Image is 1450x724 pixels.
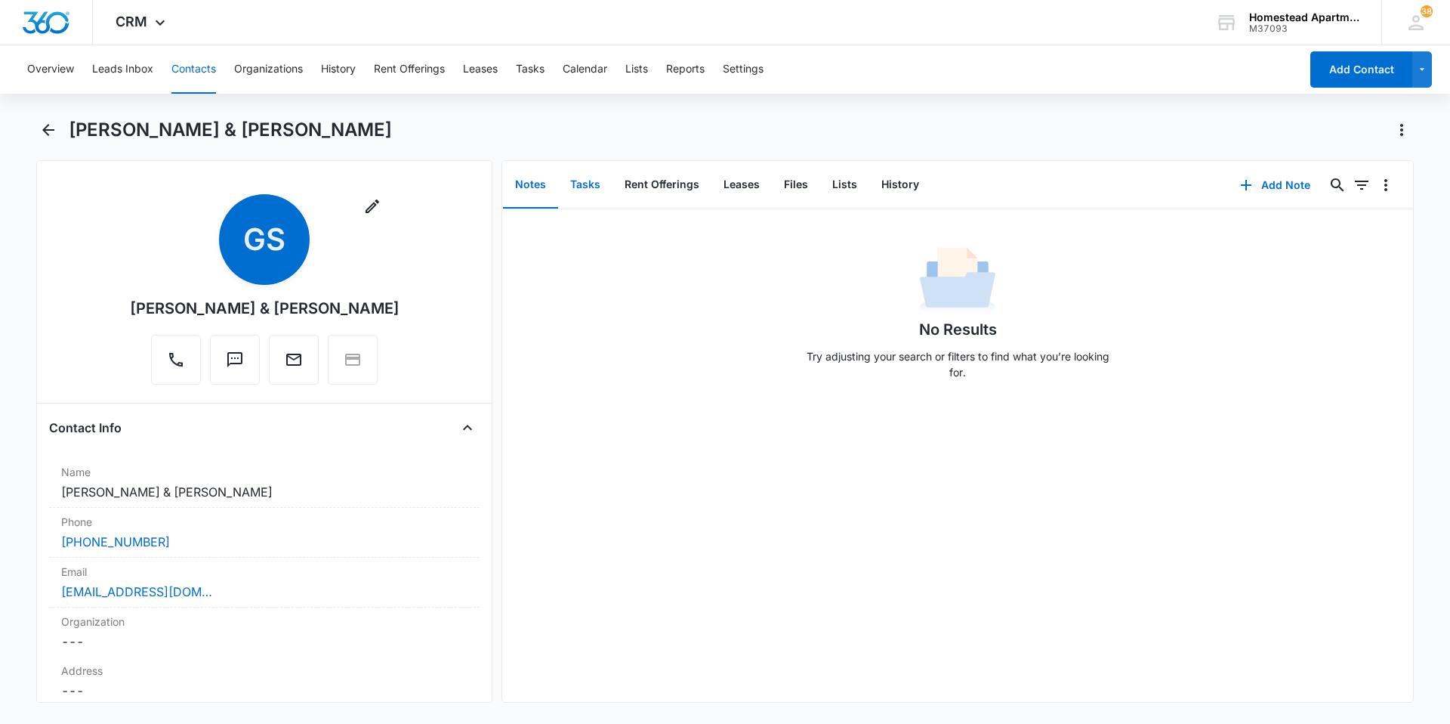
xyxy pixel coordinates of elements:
button: Actions [1390,118,1414,142]
dd: --- [61,633,467,651]
button: Rent Offerings [612,162,711,209]
button: Notes [503,162,558,209]
div: Email[EMAIL_ADDRESS][DOMAIN_NAME] [49,558,480,608]
div: Address--- [49,657,480,707]
button: Reports [666,45,705,94]
button: Tasks [516,45,545,94]
span: GS [219,194,310,285]
button: Overview [27,45,74,94]
h1: No Results [919,318,997,341]
div: Phone[PHONE_NUMBER] [49,508,480,558]
button: Lists [625,45,648,94]
div: Name[PERSON_NAME] & [PERSON_NAME] [49,458,480,508]
p: Try adjusting your search or filters to find what you’re looking for. [799,348,1116,380]
span: 38 [1421,5,1433,17]
a: Text [210,358,260,371]
button: Leads Inbox [92,45,153,94]
button: Call [151,335,201,385]
dd: [PERSON_NAME] & [PERSON_NAME] [61,483,467,501]
button: Organizations [234,45,303,94]
button: Settings [723,45,764,94]
button: Rent Offerings [374,45,445,94]
div: [PERSON_NAME] & [PERSON_NAME] [130,297,400,320]
label: Address [61,663,467,679]
a: Call [151,358,201,371]
button: Close [455,416,480,440]
button: Leases [711,162,772,209]
div: account name [1249,11,1359,23]
h1: [PERSON_NAME] & [PERSON_NAME] [69,119,392,141]
button: Calendar [563,45,607,94]
label: Name [61,464,467,480]
label: Phone [61,514,467,530]
a: [EMAIL_ADDRESS][DOMAIN_NAME] [61,583,212,601]
button: Lists [820,162,869,209]
button: Contacts [171,45,216,94]
button: Text [210,335,260,385]
label: Organization [61,614,467,630]
button: Filters [1350,173,1374,197]
label: Email [61,564,467,580]
button: Leases [463,45,498,94]
button: Files [772,162,820,209]
button: Add Note [1225,167,1325,203]
h4: Contact Info [49,419,122,437]
img: No Data [920,243,995,318]
button: Search... [1325,173,1350,197]
a: [PHONE_NUMBER] [61,533,170,551]
span: CRM [116,14,147,29]
a: Email [269,358,319,371]
button: Add Contact [1310,51,1412,88]
button: Back [36,118,60,142]
button: History [321,45,356,94]
button: Email [269,335,319,385]
button: Overflow Menu [1374,173,1398,197]
button: History [869,162,931,209]
button: Tasks [558,162,612,209]
div: account id [1249,23,1359,34]
div: notifications count [1421,5,1433,17]
div: Organization--- [49,608,480,657]
dd: --- [61,682,467,700]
